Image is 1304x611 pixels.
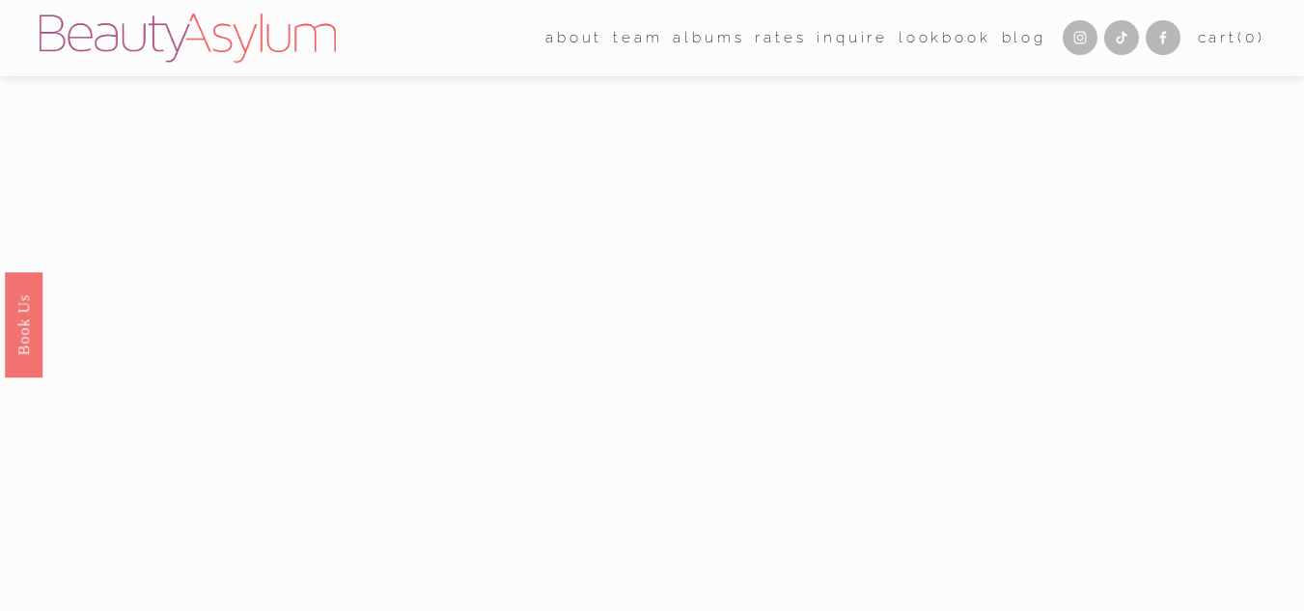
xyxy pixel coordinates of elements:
a: Book Us [5,271,42,376]
img: Beauty Asylum | Bridal Hair &amp; Makeup Charlotte &amp; Atlanta [40,14,336,64]
a: albums [673,23,744,53]
a: Cart(0) [1198,25,1265,52]
span: 0 [1245,29,1258,46]
a: TikTok [1104,20,1139,55]
a: Instagram [1063,20,1097,55]
a: Blog [1002,23,1046,53]
span: ( ) [1237,29,1265,46]
span: about [545,25,602,52]
a: folder dropdown [545,23,602,53]
a: Lookbook [899,23,991,53]
a: folder dropdown [613,23,662,53]
a: Inquire [817,23,888,53]
span: team [613,25,662,52]
a: Facebook [1146,20,1180,55]
a: Rates [755,23,806,53]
